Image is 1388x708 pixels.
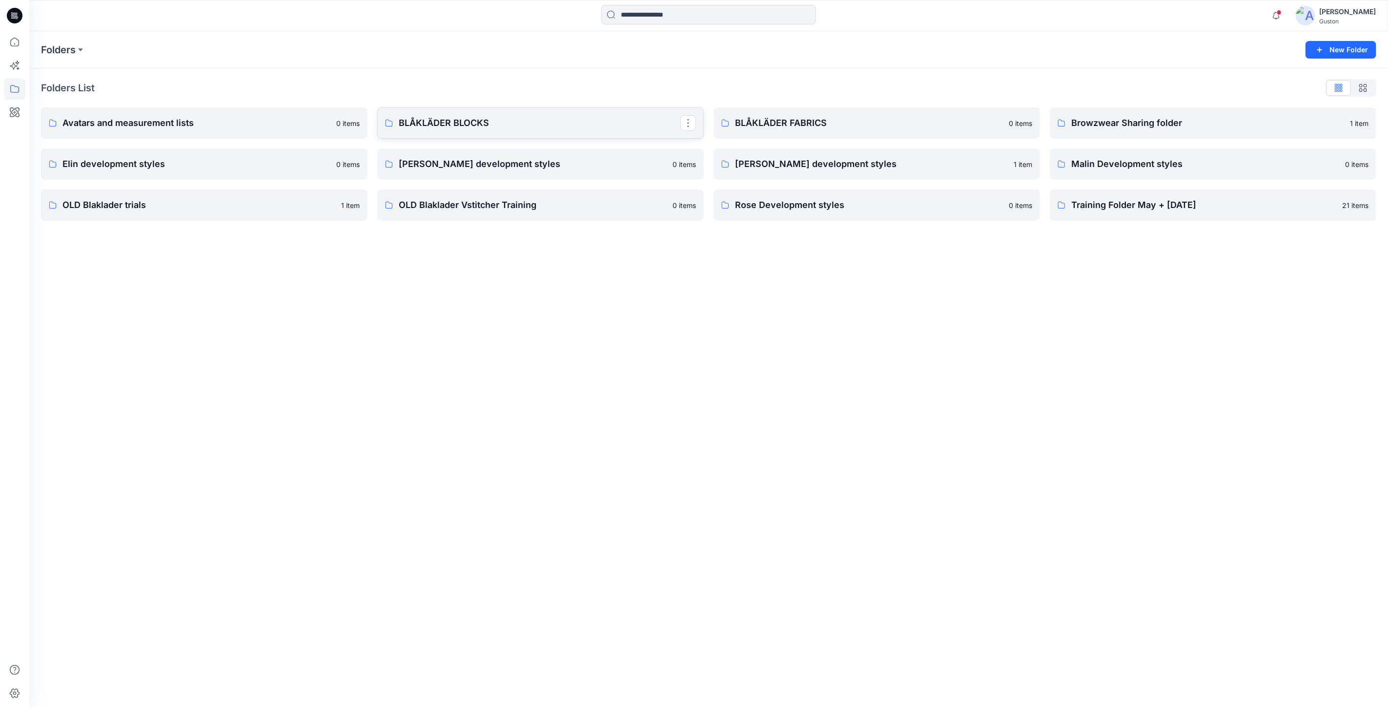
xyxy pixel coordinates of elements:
[735,116,1003,130] p: BLÅKLÄDER FABRICS
[1319,18,1376,25] div: Guston
[41,148,367,180] a: Elin development styles0 items
[41,107,367,139] a: Avatars and measurement lists0 items
[377,148,704,180] a: [PERSON_NAME] development styles0 items
[377,107,704,139] a: BLÅKLÄDER BLOCKS
[1345,159,1368,169] p: 0 items
[1014,159,1032,169] p: 1 item
[735,198,1003,212] p: Rose Development styles
[1050,189,1376,221] a: Training Folder May + [DATE]21 items
[62,198,335,212] p: OLD Blaklader trials
[714,107,1040,139] a: BLÅKLÄDER FABRICS0 items
[735,157,1008,171] p: [PERSON_NAME] development styles
[1009,200,1032,210] p: 0 items
[1350,118,1368,128] p: 1 item
[41,43,76,57] a: Folders
[673,200,696,210] p: 0 items
[41,189,367,221] a: OLD Blaklader trials1 item
[399,157,667,171] p: [PERSON_NAME] development styles
[62,157,330,171] p: Elin development styles
[341,200,360,210] p: 1 item
[714,189,1040,221] a: Rose Development styles0 items
[377,189,704,221] a: OLD Blaklader Vstitcher Training0 items
[1050,148,1376,180] a: Malin Development styles0 items
[1342,200,1368,210] p: 21 items
[41,81,95,95] p: Folders List
[1071,198,1336,212] p: Training Folder May + [DATE]
[1071,116,1344,130] p: Browzwear Sharing folder
[399,116,680,130] p: BLÅKLÄDER BLOCKS
[336,118,360,128] p: 0 items
[714,148,1040,180] a: [PERSON_NAME] development styles1 item
[336,159,360,169] p: 0 items
[1050,107,1376,139] a: Browzwear Sharing folder1 item
[1296,6,1315,25] img: avatar
[1319,6,1376,18] div: [PERSON_NAME]
[1306,41,1376,59] button: New Folder
[1009,118,1032,128] p: 0 items
[62,116,330,130] p: Avatars and measurement lists
[1071,157,1339,171] p: Malin Development styles
[673,159,696,169] p: 0 items
[399,198,667,212] p: OLD Blaklader Vstitcher Training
